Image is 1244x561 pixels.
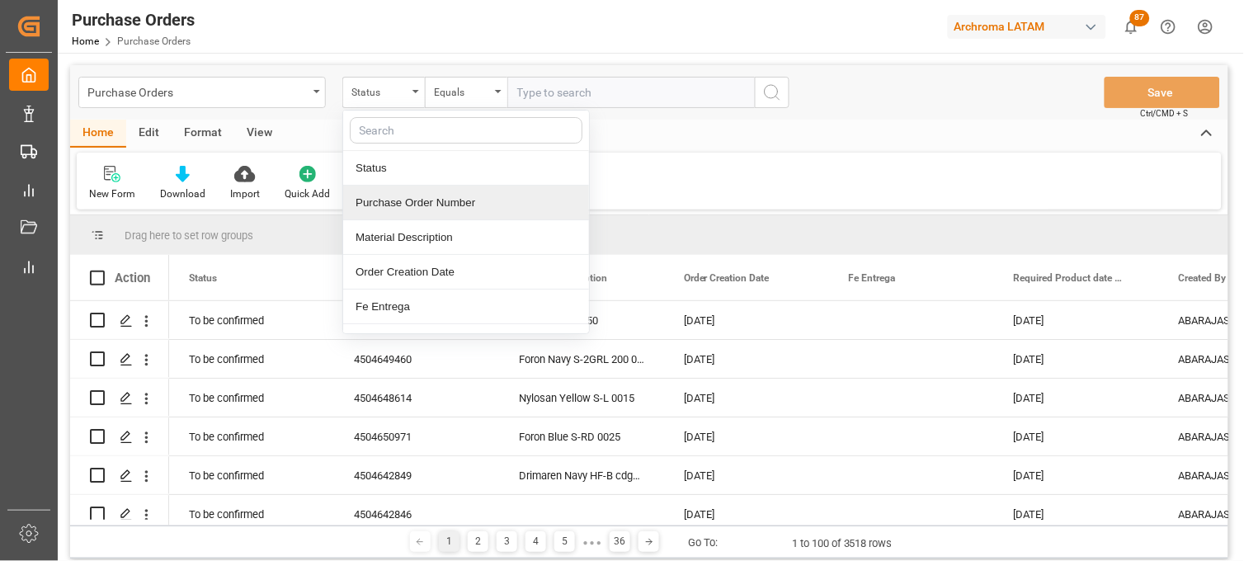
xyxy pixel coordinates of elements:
[664,417,829,455] div: [DATE]
[334,379,499,417] div: 4504648614
[172,120,234,148] div: Format
[525,531,546,552] div: 4
[994,417,1159,455] div: [DATE]
[583,536,601,549] div: ● ● ●
[664,340,829,378] div: [DATE]
[70,495,169,534] div: Press SPACE to select this row.
[948,11,1113,42] button: Archroma LATAM
[994,301,1159,339] div: [DATE]
[234,120,285,148] div: View
[664,456,829,494] div: [DATE]
[554,531,575,552] div: 5
[1150,8,1187,45] button: Help Center
[434,81,490,100] div: Equals
[89,186,135,201] div: New Form
[610,531,630,552] div: 36
[70,417,169,456] div: Press SPACE to select this row.
[334,301,499,339] div: 4504650937
[72,7,195,32] div: Purchase Orders
[334,417,499,455] div: 4504650971
[468,531,488,552] div: 2
[499,456,664,494] div: Drimaren Navy HF-B cdge 0020
[507,77,755,108] input: Type to search
[126,120,172,148] div: Edit
[72,35,99,47] a: Home
[78,77,326,108] button: open menu
[169,379,334,417] div: To be confirmed
[439,531,459,552] div: 1
[994,495,1159,533] div: [DATE]
[948,15,1106,39] div: Archroma LATAM
[994,379,1159,417] div: [DATE]
[1105,77,1220,108] button: Save
[792,535,893,552] div: 1 to 100 of 3518 rows
[499,340,664,378] div: Foron Navy S-2GRL 200 0025
[499,379,664,417] div: Nylosan Yellow S-L 0015
[343,220,589,255] div: Material Description
[343,255,589,290] div: Order Creation Date
[1130,10,1150,26] span: 87
[664,301,829,339] div: [DATE]
[343,186,589,220] div: Purchase Order Number
[1179,272,1227,284] span: Created By
[343,151,589,186] div: Status
[849,272,896,284] span: Fe Entrega
[334,340,499,378] div: 4504649460
[342,77,425,108] button: close menu
[230,186,260,201] div: Import
[343,324,589,359] div: Required Product date (AB)
[1113,8,1150,45] button: show 87 new notifications
[115,271,150,285] div: Action
[334,495,499,533] div: 4504642846
[499,417,664,455] div: Foron Blue S-RD 0025
[70,340,169,379] div: Press SPACE to select this row.
[160,186,205,201] div: Download
[70,379,169,417] div: Press SPACE to select this row.
[994,340,1159,378] div: [DATE]
[169,340,334,378] div: To be confirmed
[1141,107,1189,120] span: Ctrl/CMD + S
[169,417,334,455] div: To be confirmed
[169,301,334,339] div: To be confirmed
[688,535,718,551] div: Go To:
[351,81,408,100] div: Status
[70,456,169,495] div: Press SPACE to select this row.
[994,456,1159,494] div: [DATE]
[285,186,330,201] div: Quick Add
[125,229,253,242] span: Drag here to set row groups
[350,117,582,144] input: Search
[1014,272,1124,284] span: Required Product date (AB)
[87,81,308,101] div: Purchase Orders
[664,379,829,417] div: [DATE]
[70,301,169,340] div: Press SPACE to select this row.
[189,272,217,284] span: Status
[684,272,770,284] span: Order Creation Date
[334,456,499,494] div: 4504642849
[70,120,126,148] div: Home
[755,77,789,108] button: search button
[169,456,334,494] div: To be confirmed
[169,495,334,533] div: To be confirmed
[497,531,517,552] div: 3
[343,290,589,324] div: Fe Entrega
[425,77,507,108] button: open menu
[664,495,829,533] div: [DATE]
